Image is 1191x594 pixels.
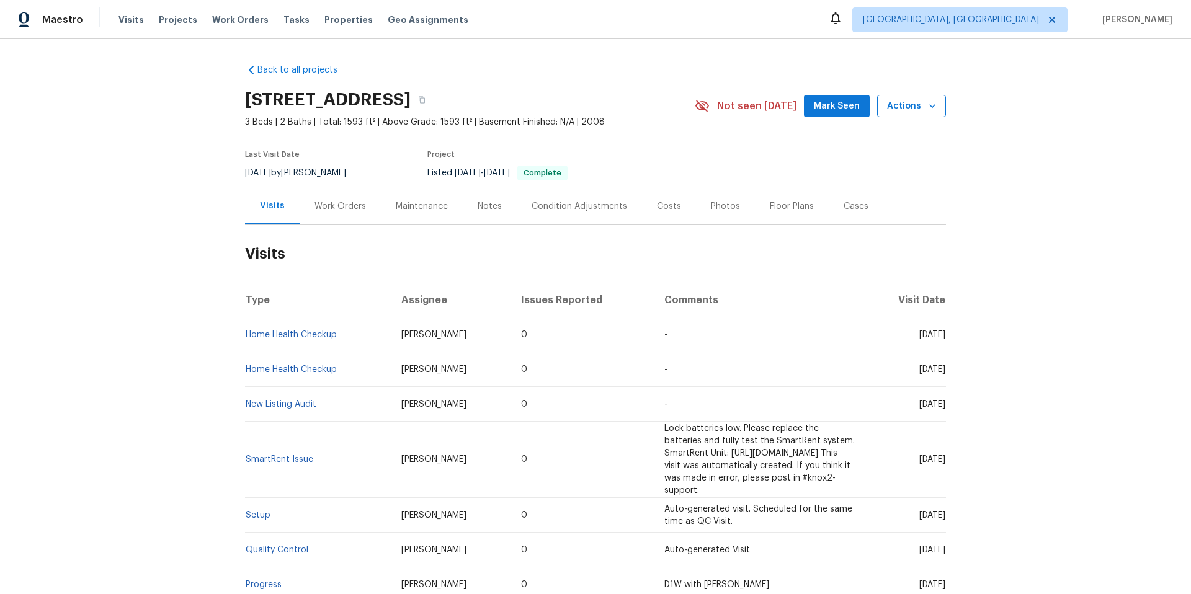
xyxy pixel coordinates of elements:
[478,200,502,213] div: Notes
[246,580,282,589] a: Progress
[246,546,308,554] a: Quality Control
[863,14,1039,26] span: [GEOGRAPHIC_DATA], [GEOGRAPHIC_DATA]
[396,200,448,213] div: Maintenance
[521,455,527,464] span: 0
[1097,14,1172,26] span: [PERSON_NAME]
[919,455,945,464] span: [DATE]
[657,200,681,213] div: Costs
[455,169,481,177] span: [DATE]
[717,100,796,112] span: Not seen [DATE]
[521,511,527,520] span: 0
[245,225,946,283] h2: Visits
[246,455,313,464] a: SmartRent Issue
[246,400,316,409] a: New Listing Audit
[521,580,527,589] span: 0
[245,283,391,317] th: Type
[159,14,197,26] span: Projects
[654,283,865,317] th: Comments
[919,511,945,520] span: [DATE]
[245,64,364,76] a: Back to all projects
[246,511,270,520] a: Setup
[260,200,285,212] div: Visits
[245,151,300,158] span: Last Visit Date
[427,151,455,158] span: Project
[664,546,750,554] span: Auto-generated Visit
[401,455,466,464] span: [PERSON_NAME]
[388,14,468,26] span: Geo Assignments
[401,580,466,589] span: [PERSON_NAME]
[711,200,740,213] div: Photos
[919,546,945,554] span: [DATE]
[324,14,373,26] span: Properties
[770,200,814,213] div: Floor Plans
[391,283,512,317] th: Assignee
[411,89,433,111] button: Copy Address
[664,505,852,526] span: Auto-generated visit. Scheduled for the same time as QC Visit.
[245,166,361,180] div: by [PERSON_NAME]
[887,99,936,114] span: Actions
[919,580,945,589] span: [DATE]
[246,330,337,339] a: Home Health Checkup
[401,511,466,520] span: [PERSON_NAME]
[245,116,695,128] span: 3 Beds | 2 Baths | Total: 1593 ft² | Above Grade: 1593 ft² | Basement Finished: N/A | 2008
[427,169,568,177] span: Listed
[521,546,527,554] span: 0
[814,99,860,114] span: Mark Seen
[844,200,868,213] div: Cases
[118,14,144,26] span: Visits
[919,365,945,374] span: [DATE]
[664,400,667,409] span: -
[245,169,271,177] span: [DATE]
[664,580,769,589] span: D1W with [PERSON_NAME]
[877,95,946,118] button: Actions
[919,400,945,409] span: [DATE]
[246,365,337,374] a: Home Health Checkup
[664,330,667,339] span: -
[519,169,566,177] span: Complete
[664,424,855,495] span: Lock batteries low. Please replace the batteries and fully test the SmartRent system. SmartRent U...
[804,95,870,118] button: Mark Seen
[42,14,83,26] span: Maestro
[865,283,946,317] th: Visit Date
[455,169,510,177] span: -
[212,14,269,26] span: Work Orders
[484,169,510,177] span: [DATE]
[919,330,945,339] span: [DATE]
[521,365,527,374] span: 0
[521,400,527,409] span: 0
[664,365,667,374] span: -
[532,200,627,213] div: Condition Adjustments
[283,16,310,24] span: Tasks
[521,330,527,339] span: 0
[401,330,466,339] span: [PERSON_NAME]
[314,200,366,213] div: Work Orders
[401,400,466,409] span: [PERSON_NAME]
[401,546,466,554] span: [PERSON_NAME]
[401,365,466,374] span: [PERSON_NAME]
[245,94,411,106] h2: [STREET_ADDRESS]
[511,283,654,317] th: Issues Reported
